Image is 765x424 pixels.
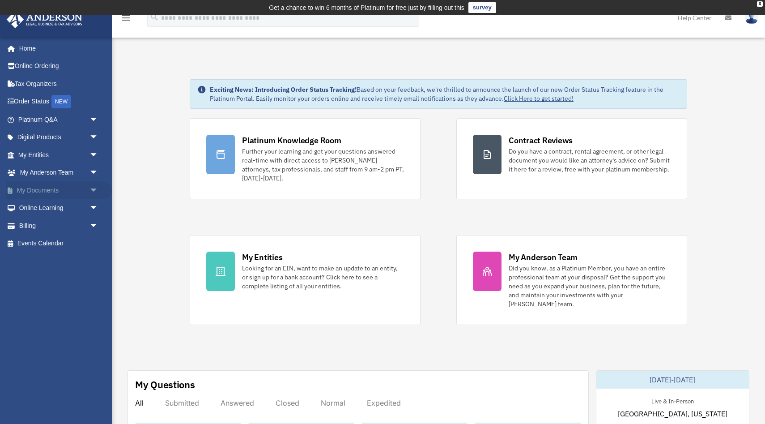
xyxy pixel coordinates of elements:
div: NEW [51,95,71,108]
a: Online Learningarrow_drop_down [6,199,112,217]
i: menu [121,13,132,23]
a: Billingarrow_drop_down [6,217,112,235]
a: Online Ordering [6,57,112,75]
div: Looking for an EIN, want to make an update to an entity, or sign up for a bank account? Click her... [242,264,404,291]
a: Platinum Q&Aarrow_drop_down [6,111,112,128]
div: Further your learning and get your questions answered real-time with direct access to [PERSON_NAM... [242,147,404,183]
div: My Anderson Team [509,252,578,263]
span: arrow_drop_down [89,181,107,200]
img: User Pic [745,11,758,24]
div: Answered [221,398,254,407]
div: [DATE]-[DATE] [596,371,749,389]
div: Do you have a contract, rental agreement, or other legal document you would like an attorney's ad... [509,147,671,174]
a: survey [468,2,496,13]
a: Order StatusNEW [6,93,112,111]
span: arrow_drop_down [89,164,107,182]
a: My Entitiesarrow_drop_down [6,146,112,164]
a: Click Here to get started! [504,94,574,103]
strong: Exciting News: Introducing Order Status Tracking! [210,86,357,94]
div: Get a chance to win 6 months of Platinum for free just by filling out this [269,2,464,13]
a: Digital Productsarrow_drop_down [6,128,112,146]
a: Home [6,39,107,57]
a: Events Calendar [6,235,112,253]
div: Contract Reviews [509,135,573,146]
span: arrow_drop_down [89,128,107,147]
a: My Documentsarrow_drop_down [6,181,112,199]
div: Platinum Knowledge Room [242,135,341,146]
div: Did you know, as a Platinum Member, you have an entire professional team at your disposal? Get th... [509,264,671,308]
div: Based on your feedback, we're thrilled to announce the launch of our new Order Status Tracking fe... [210,85,680,103]
a: Platinum Knowledge Room Further your learning and get your questions answered real-time with dire... [190,118,421,199]
span: arrow_drop_down [89,146,107,164]
i: search [149,12,159,22]
a: Tax Organizers [6,75,112,93]
a: My Anderson Team Did you know, as a Platinum Member, you have an entire professional team at your... [456,235,687,325]
div: close [757,1,763,7]
a: My Entities Looking for an EIN, want to make an update to an entity, or sign up for a bank accoun... [190,235,421,325]
div: Live & In-Person [644,396,701,405]
div: All [135,398,144,407]
div: Submitted [165,398,199,407]
div: Normal [321,398,345,407]
img: Anderson Advisors Platinum Portal [4,11,85,28]
span: arrow_drop_down [89,199,107,218]
span: arrow_drop_down [89,111,107,129]
a: Contract Reviews Do you have a contract, rental agreement, or other legal document you would like... [456,118,687,199]
div: Expedited [367,398,401,407]
span: arrow_drop_down [89,217,107,235]
a: menu [121,16,132,23]
div: My Questions [135,378,195,391]
div: Closed [276,398,299,407]
span: [GEOGRAPHIC_DATA], [US_STATE] [618,408,727,419]
div: My Entities [242,252,282,263]
a: My Anderson Teamarrow_drop_down [6,164,112,182]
